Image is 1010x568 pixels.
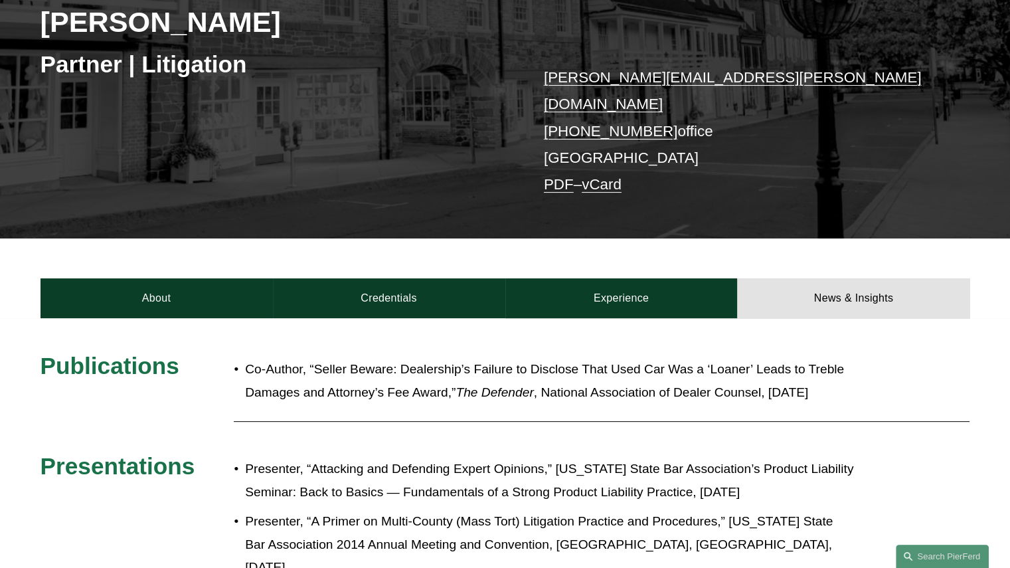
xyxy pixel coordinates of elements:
span: Publications [41,353,179,379]
a: Experience [505,278,738,318]
a: PDF [544,176,574,193]
p: Co-Author, “Seller Beware: Dealership’s Failure to Disclose That Used Car Was a ‘Loaner’ Leads to... [245,358,853,404]
a: About [41,278,273,318]
em: The Defender [456,385,533,399]
a: Credentials [273,278,505,318]
a: News & Insights [737,278,969,318]
p: office [GEOGRAPHIC_DATA] – [544,64,931,199]
h2: [PERSON_NAME] [41,5,505,39]
h3: Partner | Litigation [41,50,505,79]
p: Presenter, “Attacking and Defending Expert Opinions,” [US_STATE] State Bar Association’s Product ... [245,458,853,504]
a: [PERSON_NAME][EMAIL_ADDRESS][PERSON_NAME][DOMAIN_NAME] [544,69,922,112]
a: [PHONE_NUMBER] [544,123,678,140]
span: Presentations [41,453,195,479]
a: Search this site [896,545,989,568]
a: vCard [582,176,622,193]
